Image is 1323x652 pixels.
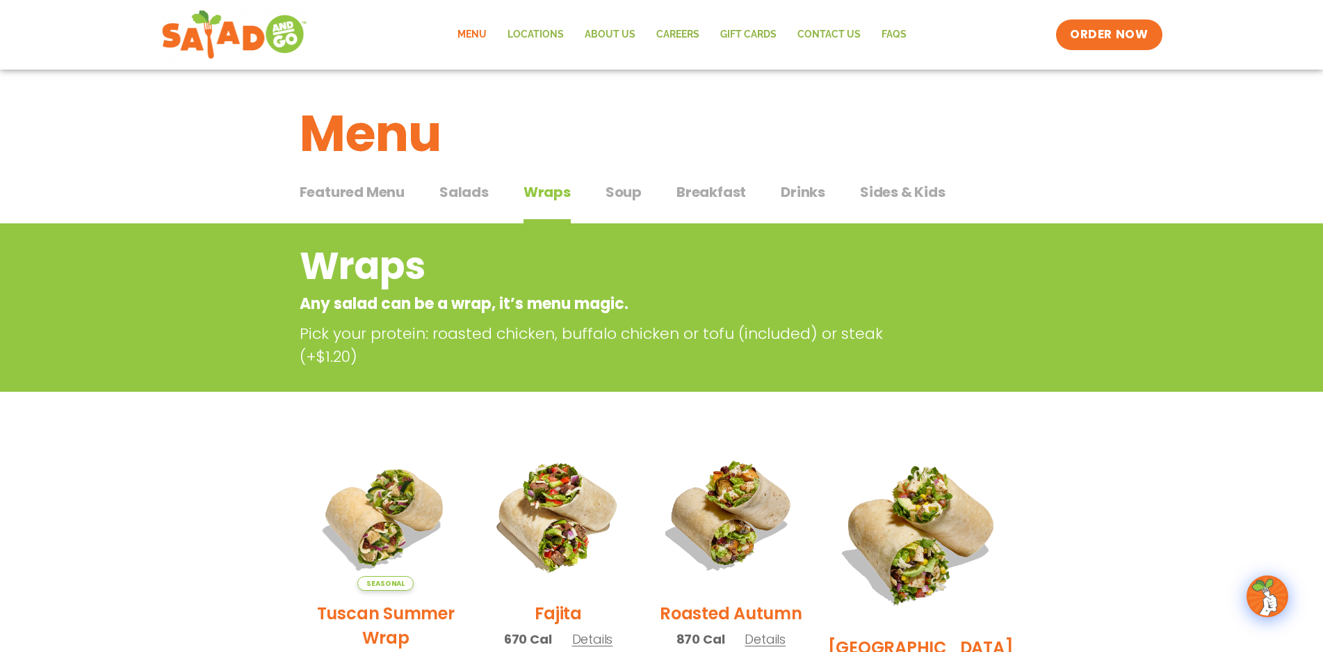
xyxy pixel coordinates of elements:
h1: Menu [300,96,1024,171]
a: About Us [574,19,646,51]
span: Salads [439,182,489,202]
span: Soup [606,182,642,202]
h2: Fajita [535,601,582,626]
span: Wraps [523,182,571,202]
p: Any salad can be a wrap, it’s menu magic. [300,292,912,315]
span: Sides & Kids [860,182,945,202]
span: Breakfast [676,182,746,202]
span: Seasonal [357,576,414,591]
span: Featured Menu [300,182,405,202]
span: Details [745,630,786,648]
img: Product photo for Roasted Autumn Wrap [655,439,806,591]
a: GIFT CARDS [710,19,787,51]
h2: Roasted Autumn [660,601,802,626]
span: Drinks [781,182,825,202]
h2: Wraps [300,238,912,294]
span: 670 Cal [504,630,552,649]
div: Tabbed content [300,177,1024,224]
a: Careers [646,19,710,51]
h2: Tuscan Summer Wrap [310,601,462,650]
a: Locations [497,19,574,51]
nav: Menu [447,19,917,51]
a: ORDER NOW [1056,19,1162,50]
img: Product photo for Fajita Wrap [482,439,634,591]
a: FAQs [871,19,917,51]
span: 870 Cal [676,630,725,649]
span: Details [572,630,613,648]
img: wpChatIcon [1248,577,1287,616]
span: ORDER NOW [1070,26,1148,43]
a: Menu [447,19,497,51]
p: Pick your protein: roasted chicken, buffalo chicken or tofu (included) or steak (+$1.20) [300,322,918,368]
img: Product photo for BBQ Ranch Wrap [828,439,1014,625]
img: Product photo for Tuscan Summer Wrap [310,439,462,591]
a: Contact Us [787,19,871,51]
img: new-SAG-logo-768×292 [161,7,308,63]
